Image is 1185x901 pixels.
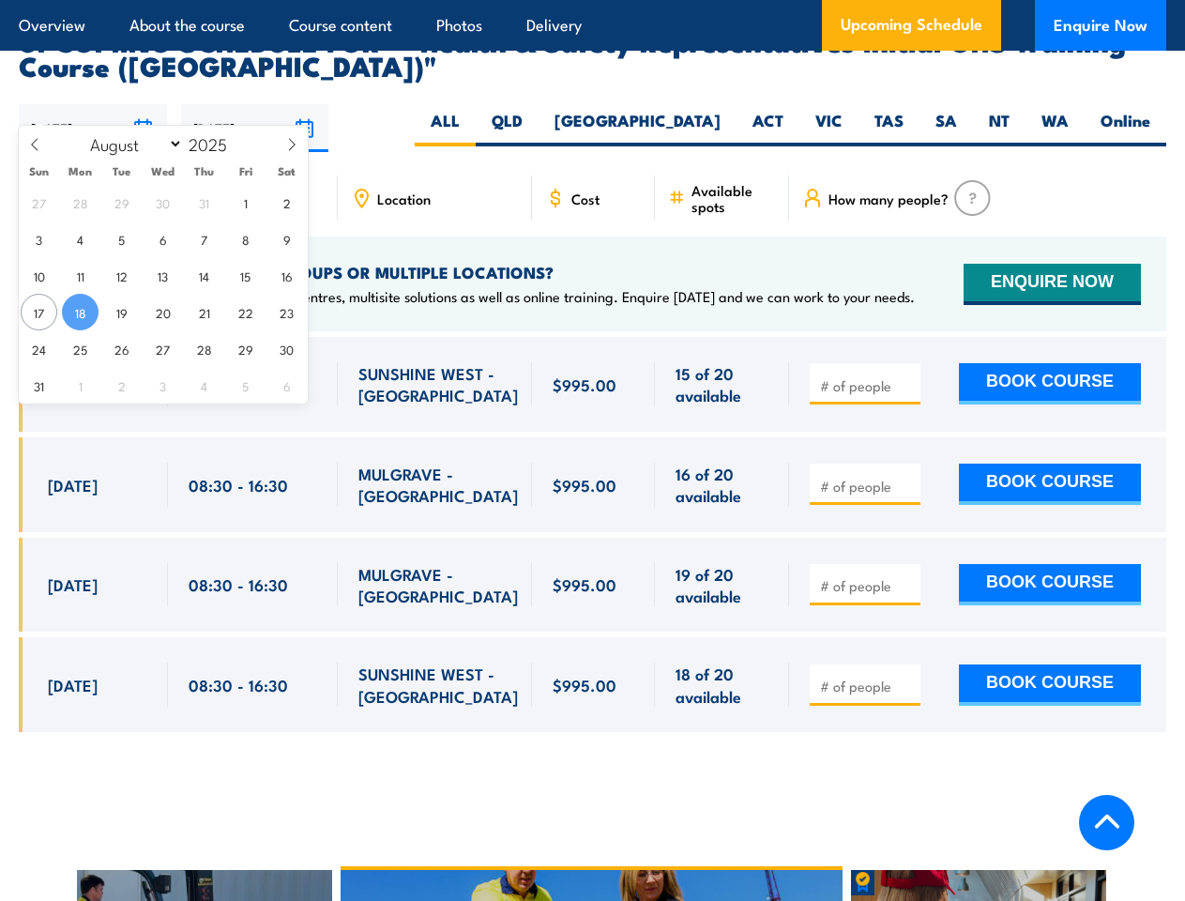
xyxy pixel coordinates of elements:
span: Thu [184,165,225,177]
span: Fri [225,165,266,177]
span: July 28, 2025 [62,184,99,221]
input: # of people [820,376,914,395]
button: BOOK COURSE [959,664,1141,706]
span: Mon [60,165,101,177]
label: VIC [799,110,858,146]
span: 08:30 - 16:30 [189,474,288,496]
span: August 11, 2025 [62,257,99,294]
span: MULGRAVE - [GEOGRAPHIC_DATA] [358,563,518,607]
span: August 10, 2025 [21,257,57,294]
span: August 7, 2025 [186,221,222,257]
span: August 6, 2025 [144,221,181,257]
span: August 3, 2025 [21,221,57,257]
span: $995.00 [553,674,616,695]
span: August 9, 2025 [268,221,305,257]
span: August 24, 2025 [21,330,57,367]
span: September 5, 2025 [227,367,264,404]
span: August 4, 2025 [62,221,99,257]
span: August 23, 2025 [268,294,305,330]
span: Sat [266,165,308,177]
span: Sun [19,165,60,177]
span: August 28, 2025 [186,330,222,367]
label: TAS [858,110,919,146]
span: August 2, 2025 [268,184,305,221]
span: [DATE] [48,674,98,695]
select: Month [82,131,184,156]
label: ALL [415,110,476,146]
span: July 31, 2025 [186,184,222,221]
span: August 30, 2025 [268,330,305,367]
span: $995.00 [553,374,616,395]
button: BOOK COURSE [959,363,1141,405]
span: August 21, 2025 [186,294,222,330]
span: August 1, 2025 [227,184,264,221]
span: August 26, 2025 [103,330,140,367]
span: August 5, 2025 [103,221,140,257]
span: $995.00 [553,474,616,496]
span: August 14, 2025 [186,257,222,294]
span: July 29, 2025 [103,184,140,221]
span: August 22, 2025 [227,294,264,330]
label: QLD [476,110,539,146]
button: BOOK COURSE [959,464,1141,505]
label: ACT [737,110,799,146]
span: August 12, 2025 [103,257,140,294]
span: Cost [571,191,600,206]
span: 19 of 20 available [676,563,767,607]
span: July 30, 2025 [144,184,181,221]
span: September 3, 2025 [144,367,181,404]
span: 18 of 20 available [676,663,767,707]
span: August 16, 2025 [268,257,305,294]
span: August 29, 2025 [227,330,264,367]
label: NT [973,110,1025,146]
span: September 1, 2025 [62,367,99,404]
label: Online [1085,110,1166,146]
span: Location [377,191,431,206]
input: # of people [820,576,914,595]
span: August 15, 2025 [227,257,264,294]
span: August 19, 2025 [103,294,140,330]
label: [GEOGRAPHIC_DATA] [539,110,737,146]
span: $995.00 [553,573,616,595]
span: Wed [143,165,184,177]
span: [DATE] [48,474,98,496]
input: # of people [820,477,914,496]
span: August 8, 2025 [227,221,264,257]
span: [DATE] [48,573,98,595]
span: July 27, 2025 [21,184,57,221]
span: SUNSHINE WEST - [GEOGRAPHIC_DATA] [358,663,518,707]
span: August 31, 2025 [21,367,57,404]
label: WA [1025,110,1085,146]
input: To date [181,104,329,152]
span: SUNSHINE WEST - [GEOGRAPHIC_DATA] [358,362,518,406]
span: August 27, 2025 [144,330,181,367]
span: MULGRAVE - [GEOGRAPHIC_DATA] [358,463,518,507]
span: August 20, 2025 [144,294,181,330]
span: 08:30 - 16:30 [189,573,288,595]
span: 08:30 - 16:30 [189,674,288,695]
h4: NEED TRAINING FOR LARGER GROUPS OR MULTIPLE LOCATIONS? [48,262,915,283]
span: Available spots [691,182,776,214]
span: August 25, 2025 [62,330,99,367]
span: August 17, 2025 [21,294,57,330]
span: 16 of 20 available [676,463,767,507]
p: We offer onsite training, training at our centres, multisite solutions as well as online training... [48,287,915,306]
span: How many people? [828,191,949,206]
span: Tue [101,165,143,177]
span: August 18, 2025 [62,294,99,330]
input: Year [183,132,245,155]
span: August 13, 2025 [144,257,181,294]
span: 15 of 20 available [676,362,767,406]
h2: UPCOMING SCHEDULE FOR - "Health & Safety Representatives Initial OHS Training Course ([GEOGRAPHIC... [19,28,1166,77]
button: ENQUIRE NOW [964,264,1141,305]
input: From date [19,104,167,152]
span: September 2, 2025 [103,367,140,404]
input: # of people [820,677,914,695]
span: September 4, 2025 [186,367,222,404]
label: SA [919,110,973,146]
button: BOOK COURSE [959,564,1141,605]
span: September 6, 2025 [268,367,305,404]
